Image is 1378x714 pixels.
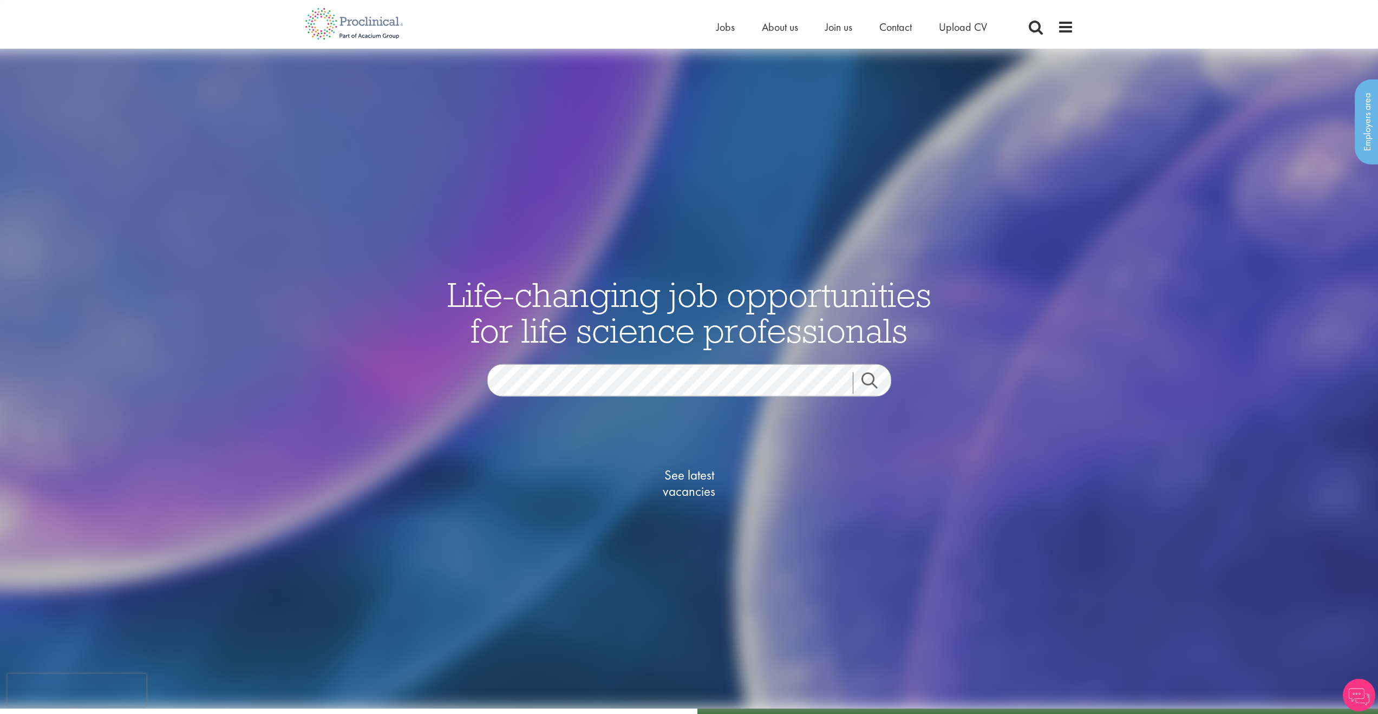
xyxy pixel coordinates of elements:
a: Upload CV [939,20,987,34]
a: Contact [879,20,912,34]
a: About us [762,20,798,34]
img: Chatbot [1343,679,1375,711]
a: Jobs [716,20,735,34]
a: Join us [825,20,852,34]
a: Job search submit button [853,372,899,394]
span: Life-changing job opportunities for life science professionals [447,273,931,352]
span: See latest vacancies [635,467,743,500]
iframe: reCAPTCHA [8,674,146,706]
a: See latestvacancies [635,424,743,543]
